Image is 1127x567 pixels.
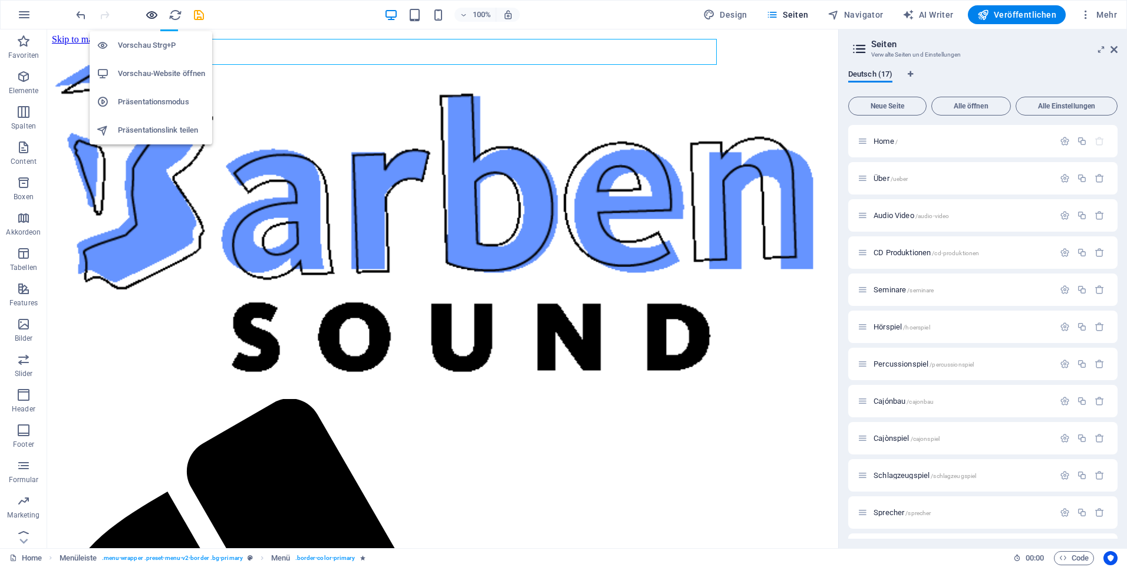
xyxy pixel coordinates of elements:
div: Entfernen [1095,285,1105,295]
span: AI Writer [902,9,954,21]
h2: Seiten [871,39,1118,50]
i: Bei Größenänderung Zoomstufe automatisch an das gewählte Gerät anpassen. [503,9,513,20]
div: Cajónbau/cajonbau [870,397,1054,405]
button: undo [74,8,88,22]
p: Elemente [9,86,39,95]
h6: Präsentationslink teilen [118,123,205,137]
p: Features [9,298,38,308]
h6: 100% [472,8,491,22]
div: Entfernen [1095,210,1105,220]
span: Klick zum Auswählen. Doppelklick zum Bearbeiten [271,551,290,565]
span: /cajonspiel [911,436,940,442]
h3: Verwalte Seiten und Einstellungen [871,50,1094,60]
div: Cajònspiel/cajonspiel [870,434,1054,442]
span: Neue Seite [854,103,921,110]
button: Veröffentlichen [968,5,1066,24]
span: Klick, um Seite zu öffnen [874,360,974,368]
i: Rückgängig: (S)CSS ändern (Strg+Z) [74,8,88,22]
h6: Vorschau-Website öffnen [118,67,205,81]
div: Duplizieren [1077,173,1087,183]
div: Audio Video/audio-video [870,212,1054,219]
span: Über [874,174,908,183]
div: Einstellungen [1060,396,1070,406]
span: /hoerspiel [903,324,930,331]
div: Einstellungen [1060,322,1070,332]
span: /cajonbau [907,398,934,405]
div: Duplizieren [1077,507,1087,517]
div: Einstellungen [1060,285,1070,295]
div: Duplizieren [1077,136,1087,146]
button: Neue Seite [848,97,927,116]
div: Home/ [870,137,1054,145]
span: Navigator [828,9,884,21]
div: Duplizieren [1077,396,1087,406]
span: /cd-produktionen [932,250,979,256]
i: Dieses Element ist ein anpassbares Preset [248,555,253,561]
nav: breadcrumb [60,551,365,565]
span: Klick, um Seite zu öffnen [874,285,934,294]
p: Marketing [7,510,39,520]
div: Design (Strg+Alt+Y) [698,5,752,24]
span: /percussionspiel [930,361,974,368]
p: Footer [13,440,34,449]
div: Einstellungen [1060,470,1070,480]
span: /seminare [907,287,934,294]
p: Header [12,404,35,414]
div: Einstellungen [1060,507,1070,517]
div: Entfernen [1095,470,1105,480]
p: Spalten [11,121,36,131]
button: Design [698,5,752,24]
button: AI Writer [898,5,958,24]
p: Favoriten [8,51,39,60]
span: . border-color-primary [295,551,355,565]
button: Navigator [823,5,888,24]
span: Klick, um Seite zu öffnen [874,322,930,331]
p: Akkordeon [6,228,41,237]
span: /audio-video [915,213,950,219]
p: Bilder [15,334,33,343]
button: Mehr [1075,5,1122,24]
span: Deutsch (17) [848,67,892,84]
div: Einstellungen [1060,359,1070,369]
button: Usercentrics [1103,551,1118,565]
div: Entfernen [1095,396,1105,406]
div: CD Produktionen/cd-produktionen [870,249,1054,256]
span: Klick zum Auswählen. Doppelklick zum Bearbeiten [60,551,97,565]
div: Percussionspiel/percussionspiel [870,360,1054,368]
p: Slider [15,369,33,378]
div: Sprachen-Tabs [848,70,1118,92]
p: Formular [9,475,39,484]
div: Entfernen [1095,173,1105,183]
div: Entfernen [1095,248,1105,258]
div: Einstellungen [1060,210,1070,220]
span: Alle öffnen [937,103,1006,110]
div: Hörspiel/hoerspiel [870,323,1054,331]
span: /ueber [891,176,908,182]
button: Alle Einstellungen [1016,97,1118,116]
span: Klick, um Seite zu öffnen [874,248,979,257]
i: Element enthält eine Animation [360,555,365,561]
div: Duplizieren [1077,470,1087,480]
span: /schlagzeugspiel [931,473,976,479]
p: Content [11,157,37,166]
span: Design [703,9,747,21]
button: Seiten [762,5,813,24]
span: Mehr [1080,9,1117,21]
span: /sprecher [905,510,931,516]
span: / [895,139,898,145]
div: Duplizieren [1077,359,1087,369]
span: Klick, um Seite zu öffnen [874,211,949,220]
button: reload [168,8,182,22]
div: Sprecher/sprecher [870,509,1054,516]
span: . menu-wrapper .preset-menu-v2-border .bg-primary [102,551,243,565]
div: Über/ueber [870,174,1054,182]
span: 00 00 [1026,551,1044,565]
div: Duplizieren [1077,285,1087,295]
a: Skip to main content [5,5,83,15]
span: Klick, um Seite zu öffnen [874,508,931,517]
span: Veröffentlichen [977,9,1056,21]
span: Klick, um Seite zu öffnen [874,137,898,146]
h6: Vorschau Strg+P [118,38,205,52]
i: Save (Ctrl+S) [192,8,206,22]
span: Klick, um Seite zu öffnen [874,434,940,443]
